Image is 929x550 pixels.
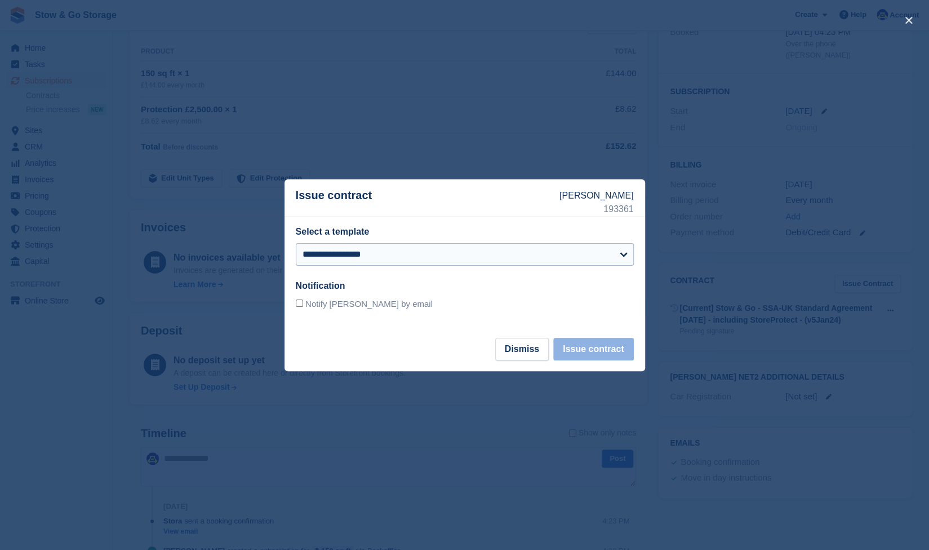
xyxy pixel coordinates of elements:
[296,189,559,216] p: Issue contract
[296,281,345,291] label: Notification
[305,299,433,309] span: Notify [PERSON_NAME] by email
[296,227,370,236] label: Select a template
[559,203,634,216] p: 193361
[559,189,634,203] p: [PERSON_NAME]
[495,338,549,360] button: Dismiss
[553,338,633,360] button: Issue contract
[900,11,918,29] button: close
[296,300,303,307] input: Notify [PERSON_NAME] by email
